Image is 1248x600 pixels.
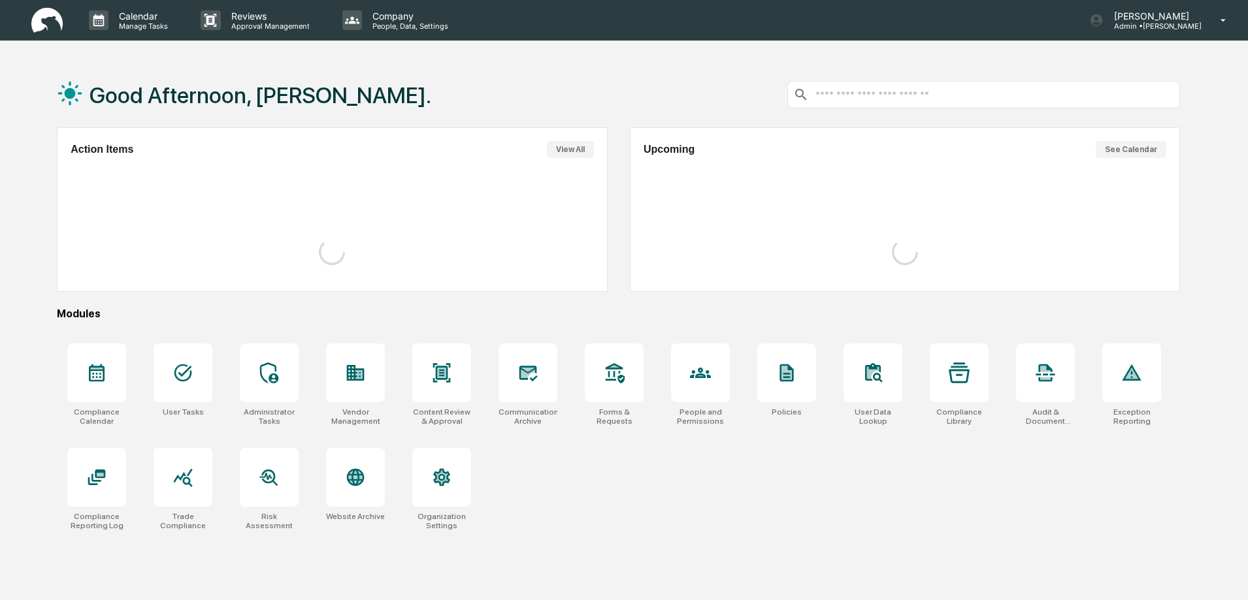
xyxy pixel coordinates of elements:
[499,407,557,426] div: Communications Archive
[772,407,802,417] div: Policies
[1096,141,1166,158] button: See Calendar
[221,10,316,22] p: Reviews
[221,22,316,31] p: Approval Management
[1102,407,1161,426] div: Exception Reporting
[585,407,644,426] div: Forms & Requests
[108,22,174,31] p: Manage Tasks
[362,10,455,22] p: Company
[1104,22,1202,31] p: Admin • [PERSON_NAME]
[163,407,204,417] div: User Tasks
[326,407,385,426] div: Vendor Management
[57,308,1180,320] div: Modules
[326,512,385,521] div: Website Archive
[1016,407,1075,426] div: Audit & Document Logs
[67,512,126,530] div: Compliance Reporting Log
[31,8,63,33] img: logo
[362,22,455,31] p: People, Data, Settings
[644,144,695,155] h2: Upcoming
[547,141,594,158] button: View All
[71,144,133,155] h2: Action Items
[412,407,471,426] div: Content Review & Approval
[844,407,902,426] div: User Data Lookup
[1104,10,1202,22] p: [PERSON_NAME]
[930,407,989,426] div: Compliance Library
[67,407,126,426] div: Compliance Calendar
[412,512,471,530] div: Organization Settings
[90,82,431,108] h1: Good Afternoon, [PERSON_NAME].
[240,512,299,530] div: Risk Assessment
[671,407,730,426] div: People and Permissions
[240,407,299,426] div: Administrator Tasks
[108,10,174,22] p: Calendar
[154,512,212,530] div: Trade Compliance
